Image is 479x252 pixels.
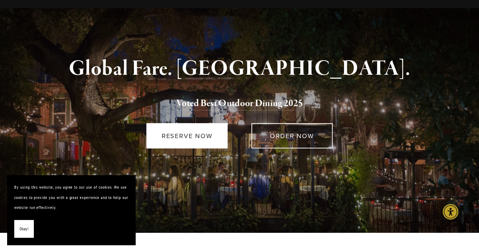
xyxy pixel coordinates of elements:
[146,123,228,148] a: RESERVE NOW
[14,220,34,238] button: Okay!
[251,123,333,148] a: ORDER NOW
[69,55,410,82] strong: Global Fare. [GEOGRAPHIC_DATA].
[20,224,28,234] span: Okay!
[48,96,431,111] h2: 5
[176,97,298,111] a: Voted Best Outdoor Dining 202
[14,182,128,213] p: By using this website, you agree to our use of cookies. We use cookies to provide you with a grea...
[7,175,135,245] section: Cookie banner
[443,204,458,220] div: Accessibility Menu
